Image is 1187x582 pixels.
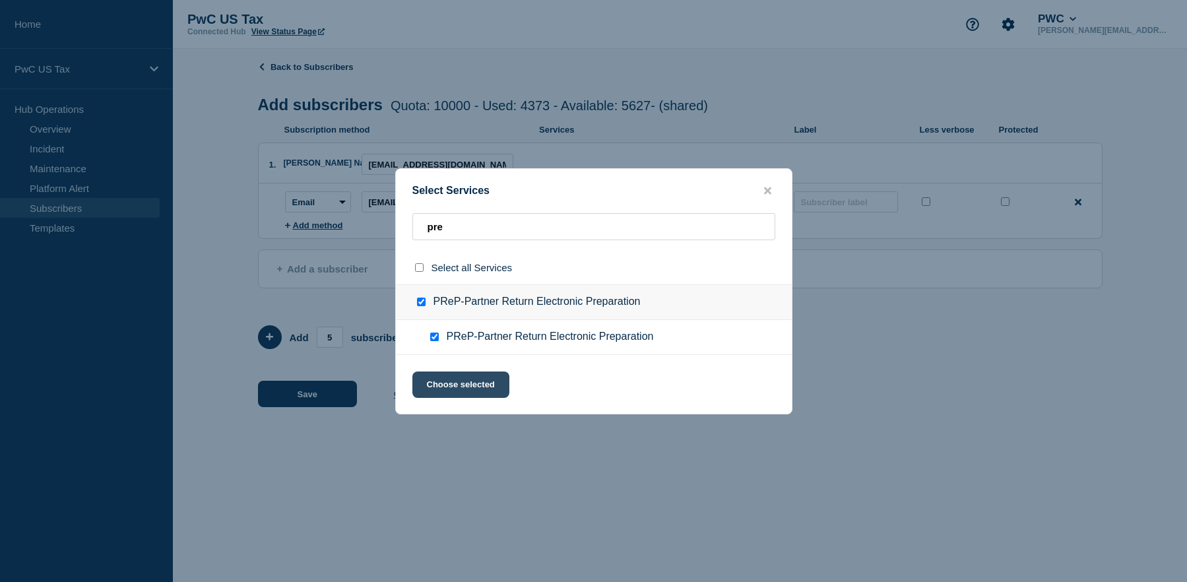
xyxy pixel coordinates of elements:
input: select all checkbox [415,263,424,272]
span: Select all Services [432,262,513,273]
button: close button [760,185,775,197]
input: Search [412,213,775,240]
span: PReP-Partner Return Electronic Preparation [447,331,654,344]
div: PReP-Partner Return Electronic Preparation [396,284,792,320]
input: PReP-Partner Return Electronic Preparation checkbox [417,298,426,306]
div: Select Services [396,185,792,197]
button: Choose selected [412,372,509,398]
input: PReP-Partner Return Electronic Preparation checkbox [430,333,439,341]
